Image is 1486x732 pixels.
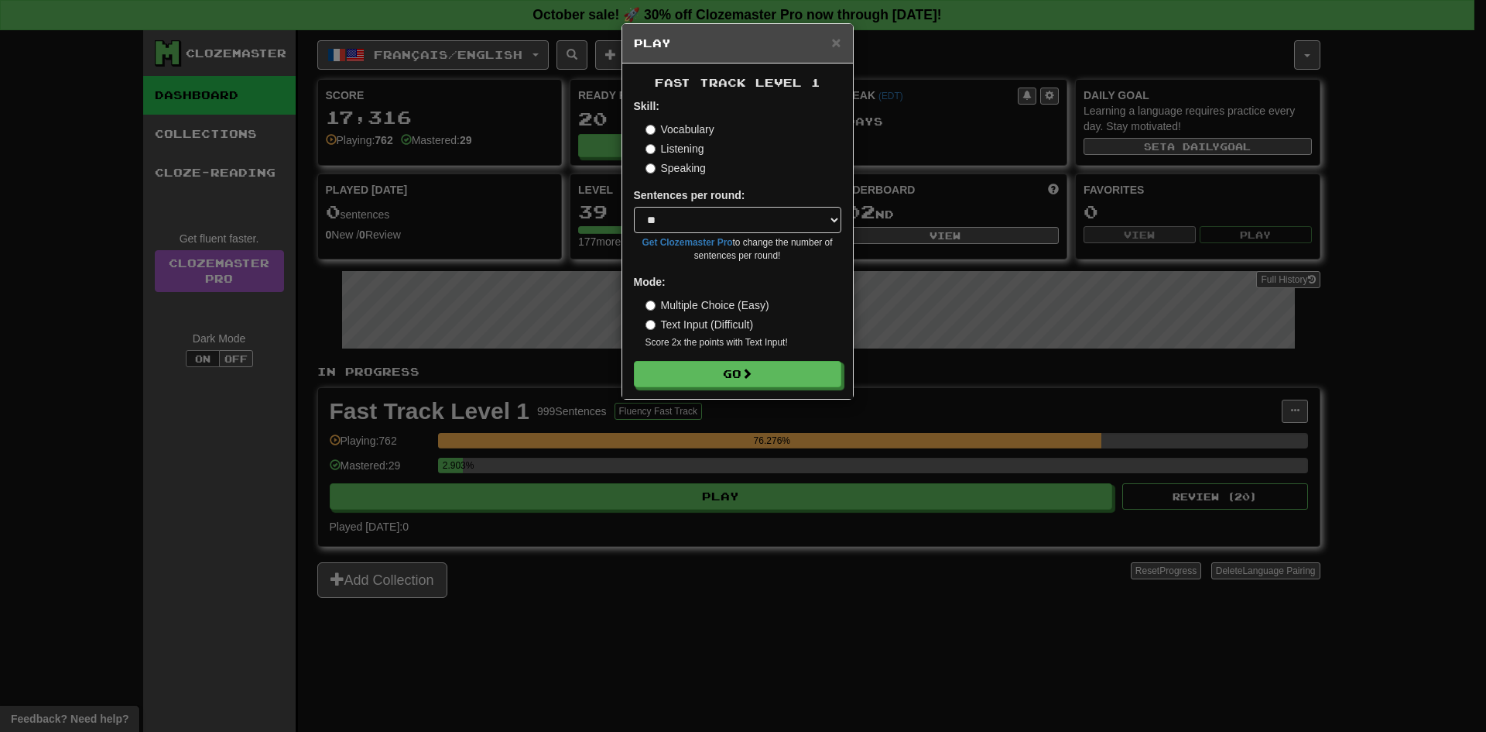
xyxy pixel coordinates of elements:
input: Vocabulary [645,125,656,135]
strong: Mode: [634,276,666,288]
button: Close [831,34,841,50]
h5: Play [634,36,841,51]
strong: Skill: [634,100,659,112]
input: Multiple Choice (Easy) [645,301,656,311]
label: Listening [645,141,704,156]
button: Go [634,361,841,387]
input: Listening [645,144,656,154]
small: Score 2x the points with Text Input ! [645,336,841,349]
label: Text Input (Difficult) [645,317,754,332]
span: × [831,33,841,51]
label: Vocabulary [645,122,714,137]
label: Speaking [645,160,706,176]
input: Text Input (Difficult) [645,320,656,330]
span: Fast Track Level 1 [655,76,820,89]
small: to change the number of sentences per round! [634,236,841,263]
a: Get Clozemaster Pro [642,237,733,248]
label: Multiple Choice (Easy) [645,297,769,313]
input: Speaking [645,163,656,174]
label: Sentences per round: [634,187,745,203]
